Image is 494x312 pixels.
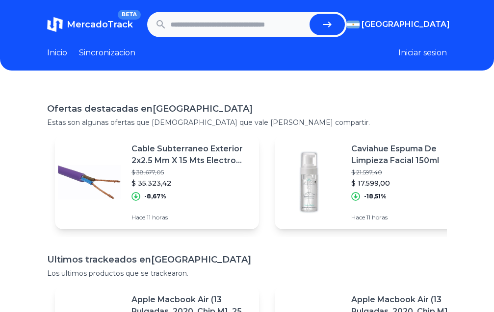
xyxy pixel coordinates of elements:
[47,17,63,32] img: MercadoTrack
[144,192,166,200] p: -8,67%
[67,19,133,30] span: MercadoTrack
[118,10,141,20] span: BETA
[47,253,447,266] h1: Ultimos trackeados en [GEOGRAPHIC_DATA]
[55,135,259,229] a: Featured imageCable Subterraneo Exterior 2x2.5 Mm X 15 Mts Electro Cable$ 38.677,05$ 35.323,42-8,...
[47,47,67,59] a: Inicio
[364,192,387,200] p: -18,51%
[47,17,133,32] a: MercadoTrackBETA
[351,214,471,221] p: Hace 11 horas
[131,143,251,167] p: Cable Subterraneo Exterior 2x2.5 Mm X 15 Mts Electro Cable
[131,178,251,188] p: $ 35.323,42
[47,118,447,127] p: Estas son algunas ofertas que [DEMOGRAPHIC_DATA] que vale [PERSON_NAME] compartir.
[131,214,251,221] p: Hace 11 horas
[55,148,124,216] img: Featured image
[79,47,135,59] a: Sincronizacion
[362,19,450,30] span: [GEOGRAPHIC_DATA]
[351,168,471,176] p: $ 21.597,40
[351,143,471,167] p: Caviahue Espuma De Limpieza Facial 150ml
[275,148,343,216] img: Featured image
[398,47,447,59] button: Iniciar sesion
[47,268,447,278] p: Los ultimos productos que se trackearon.
[275,135,479,229] a: Featured imageCaviahue Espuma De Limpieza Facial 150ml$ 21.597,40$ 17.599,00-18,51%Hace 11 horas
[347,21,360,28] img: Argentina
[47,102,447,116] h1: Ofertas destacadas en [GEOGRAPHIC_DATA]
[347,19,447,30] button: [GEOGRAPHIC_DATA]
[351,178,471,188] p: $ 17.599,00
[131,168,251,176] p: $ 38.677,05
